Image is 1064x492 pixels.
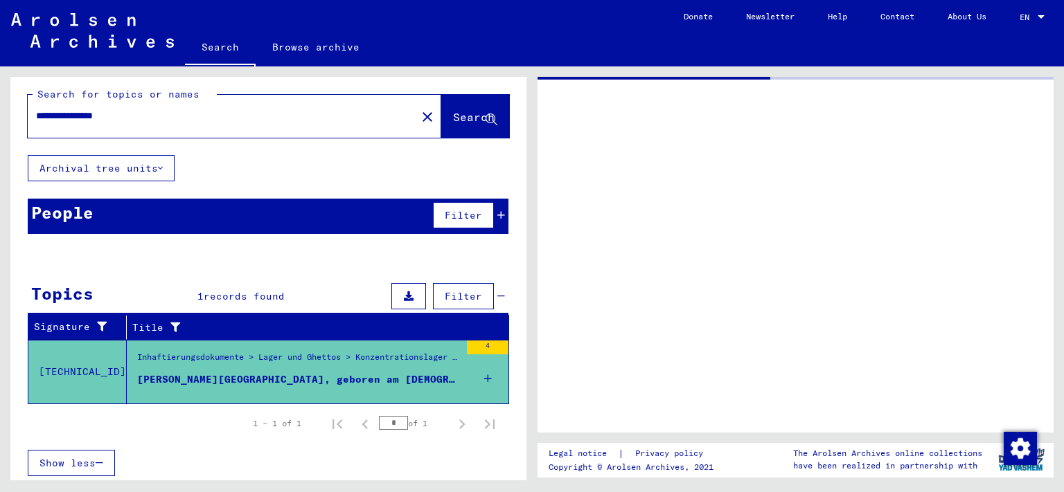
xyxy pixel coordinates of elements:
[132,320,481,335] div: Title
[448,410,476,437] button: Next page
[1004,432,1037,465] img: Zustimmung ändern
[549,461,720,473] p: Copyright © Arolsen Archives, 2021
[28,340,127,403] td: [TECHNICAL_ID]
[379,417,448,430] div: of 1
[323,410,351,437] button: First page
[28,450,115,476] button: Show less
[34,316,130,338] div: Signature
[132,316,495,338] div: Title
[441,95,509,138] button: Search
[39,457,96,469] span: Show less
[137,372,460,387] div: [PERSON_NAME][GEOGRAPHIC_DATA], geboren am [DEMOGRAPHIC_DATA]
[549,446,720,461] div: |
[793,459,982,472] p: have been realized in partnership with
[185,30,256,66] a: Search
[445,209,482,221] span: Filter
[253,417,301,430] div: 1 – 1 of 1
[433,283,494,309] button: Filter
[11,13,174,48] img: Arolsen_neg.svg
[37,88,199,100] mat-label: Search for topics or names
[419,109,436,125] mat-icon: close
[204,290,285,302] span: records found
[445,290,482,302] span: Filter
[1020,12,1029,22] mat-select-trigger: EN
[624,446,720,461] a: Privacy policy
[197,290,204,302] span: 1
[1003,431,1036,464] div: Zustimmung ändern
[467,340,508,354] div: 4
[351,410,379,437] button: Previous page
[31,200,94,225] div: People
[453,110,495,124] span: Search
[793,447,982,459] p: The Arolsen Archives online collections
[414,102,441,130] button: Clear
[28,155,175,181] button: Archival tree units
[34,320,116,334] div: Signature
[256,30,376,64] a: Browse archive
[995,442,1047,477] img: yv_logo.png
[31,281,94,306] div: Topics
[549,446,618,461] a: Legal notice
[433,202,494,228] button: Filter
[137,351,460,370] div: Inhaftierungsdokumente > Lager und Ghettos > Konzentrationslager [GEOGRAPHIC_DATA] > Individuelle...
[476,410,504,437] button: Last page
